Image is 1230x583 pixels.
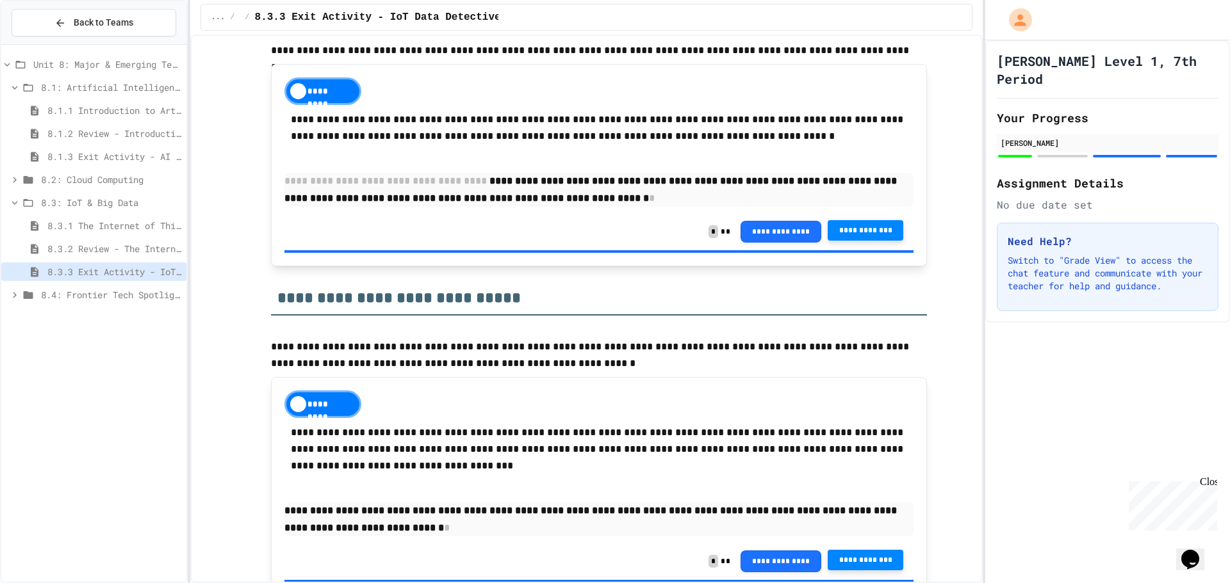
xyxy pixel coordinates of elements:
[74,16,133,29] span: Back to Teams
[41,196,181,209] span: 8.3: IoT & Big Data
[1008,254,1208,292] p: Switch to "Grade View" to access the chat feature and communicate with your teacher for help and ...
[230,12,234,22] span: /
[47,150,181,163] span: 8.1.3 Exit Activity - AI Detective
[997,197,1218,212] div: No due date set
[997,109,1218,127] h2: Your Progress
[47,219,181,232] span: 8.3.1 The Internet of Things and Big Data: Our Connected Digital World
[1124,476,1217,531] iframe: chat widget
[245,12,249,22] span: /
[41,173,181,186] span: 8.2: Cloud Computing
[211,12,225,22] span: ...
[5,5,88,81] div: Chat with us now!Close
[1001,137,1215,148] div: [PERSON_NAME]
[1176,532,1217,570] iframe: chat widget
[41,81,181,94] span: 8.1: Artificial Intelligence Basics
[997,174,1218,192] h2: Assignment Details
[255,10,562,25] span: 8.3.3 Exit Activity - IoT Data Detective Challenge
[997,52,1218,88] h1: [PERSON_NAME] Level 1, 7th Period
[996,5,1035,35] div: My Account
[1008,234,1208,249] h3: Need Help?
[47,104,181,117] span: 8.1.1 Introduction to Artificial Intelligence
[41,288,181,301] span: 8.4: Frontier Tech Spotlight
[47,127,181,140] span: 8.1.2 Review - Introduction to Artificial Intelligence
[33,58,181,71] span: Unit 8: Major & Emerging Technologies
[47,242,181,255] span: 8.3.2 Review - The Internet of Things and Big Data
[47,265,181,278] span: 8.3.3 Exit Activity - IoT Data Detective Challenge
